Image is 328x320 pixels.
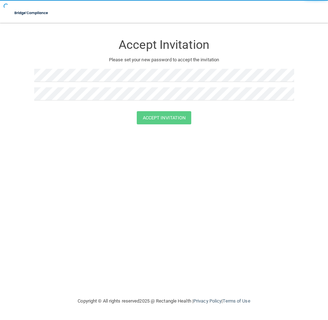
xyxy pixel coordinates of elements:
[11,6,52,20] img: bridge_compliance_login_screen.278c3ca4.svg
[34,38,294,51] h3: Accept Invitation
[223,298,250,304] a: Terms of Use
[40,56,289,64] p: Please set your new password to accept the invitation
[34,290,294,313] div: Copyright © All rights reserved 2025 @ Rectangle Health | |
[137,111,192,124] button: Accept Invitation
[193,298,222,304] a: Privacy Policy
